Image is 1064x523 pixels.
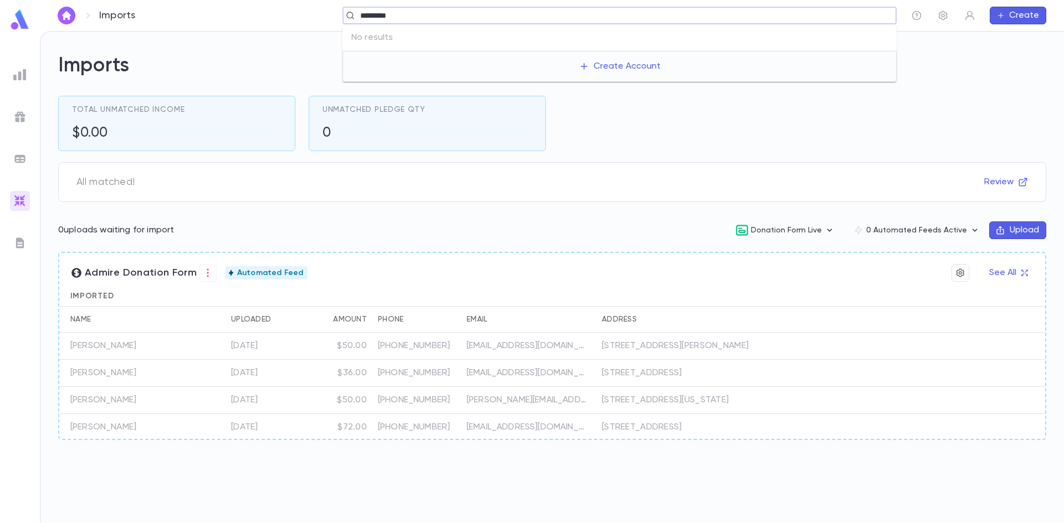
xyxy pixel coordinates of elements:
div: Uploaded [231,306,271,333]
div: Amount [333,306,367,333]
p: Imports [99,9,135,22]
button: See All [983,264,1034,282]
img: letters_grey.7941b92b52307dd3b8a917253454ce1c.svg [13,236,27,250]
div: Amount [309,306,372,333]
div: 8/27/2025 [231,340,258,351]
p: [PHONE_NUMBER] [378,422,456,433]
div: $72.00 [337,422,367,433]
div: 8/26/2025 [231,367,258,379]
p: [EMAIL_ADDRESS][DOMAIN_NAME] [467,422,589,433]
h5: $0.00 [72,125,185,142]
button: Create Account [570,56,669,77]
div: $36.00 [337,367,367,379]
div: [STREET_ADDRESS] [602,422,682,433]
p: [PERSON_NAME] [70,367,136,379]
button: Review [978,173,1035,191]
p: [PHONE_NUMBER] [378,340,456,351]
p: [PHONE_NUMBER] [378,367,456,379]
button: Donation Form Live [727,220,844,241]
div: [STREET_ADDRESS] [602,367,682,379]
div: No results [342,24,897,51]
img: campaigns_grey.99e729a5f7ee94e3726e6486bddda8f1.svg [13,110,27,123]
p: [PERSON_NAME] [70,395,136,406]
h2: Imports [58,54,1046,78]
span: Total Unmatched Income [72,105,185,114]
p: [PERSON_NAME] [70,340,136,351]
button: 0 Automated Feeds Active [844,220,989,241]
button: Upload [989,221,1046,239]
div: Address [596,306,790,333]
img: home_white.a664292cf8c1dea59945f0da9f25487c.svg [60,11,73,20]
div: [STREET_ADDRESS][PERSON_NAME] [602,340,749,351]
img: batches_grey.339ca447c9d9533ef1741baa751efc33.svg [13,152,27,165]
h5: 0 [323,125,426,142]
p: [EMAIL_ADDRESS][DOMAIN_NAME] [467,340,589,351]
img: logo [9,9,31,30]
div: Email [461,306,596,333]
div: [STREET_ADDRESS][US_STATE] [602,395,729,406]
div: $50.00 [337,395,367,406]
span: Unmatched Pledge Qty [323,105,426,114]
p: [PERSON_NAME] [70,422,136,433]
p: [EMAIL_ADDRESS][DOMAIN_NAME] [467,367,589,379]
div: Address [602,306,637,333]
span: Imported [70,292,114,300]
p: 0 uploads waiting for import [58,225,174,236]
img: imports_gradient.a72c8319815fb0872a7f9c3309a0627a.svg [13,194,27,208]
div: Name [70,306,91,333]
div: 8/26/2025 [231,395,258,406]
div: Phone [378,306,403,333]
button: Create [990,7,1046,24]
div: Phone [372,306,461,333]
div: 8/23/2025 [231,422,258,433]
div: Name [59,306,198,333]
div: Uploaded [226,306,309,333]
img: reports_grey.c525e4749d1bce6a11f5fe2a8de1b229.svg [13,68,27,81]
span: Admire Donation Form [70,264,217,282]
p: [PHONE_NUMBER] [378,395,456,406]
div: $50.00 [337,340,367,351]
p: [PERSON_NAME][EMAIL_ADDRESS][DOMAIN_NAME] [467,395,589,406]
span: Automated Feed [233,268,308,277]
span: All matched! [70,169,141,195]
div: Email [467,306,487,333]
